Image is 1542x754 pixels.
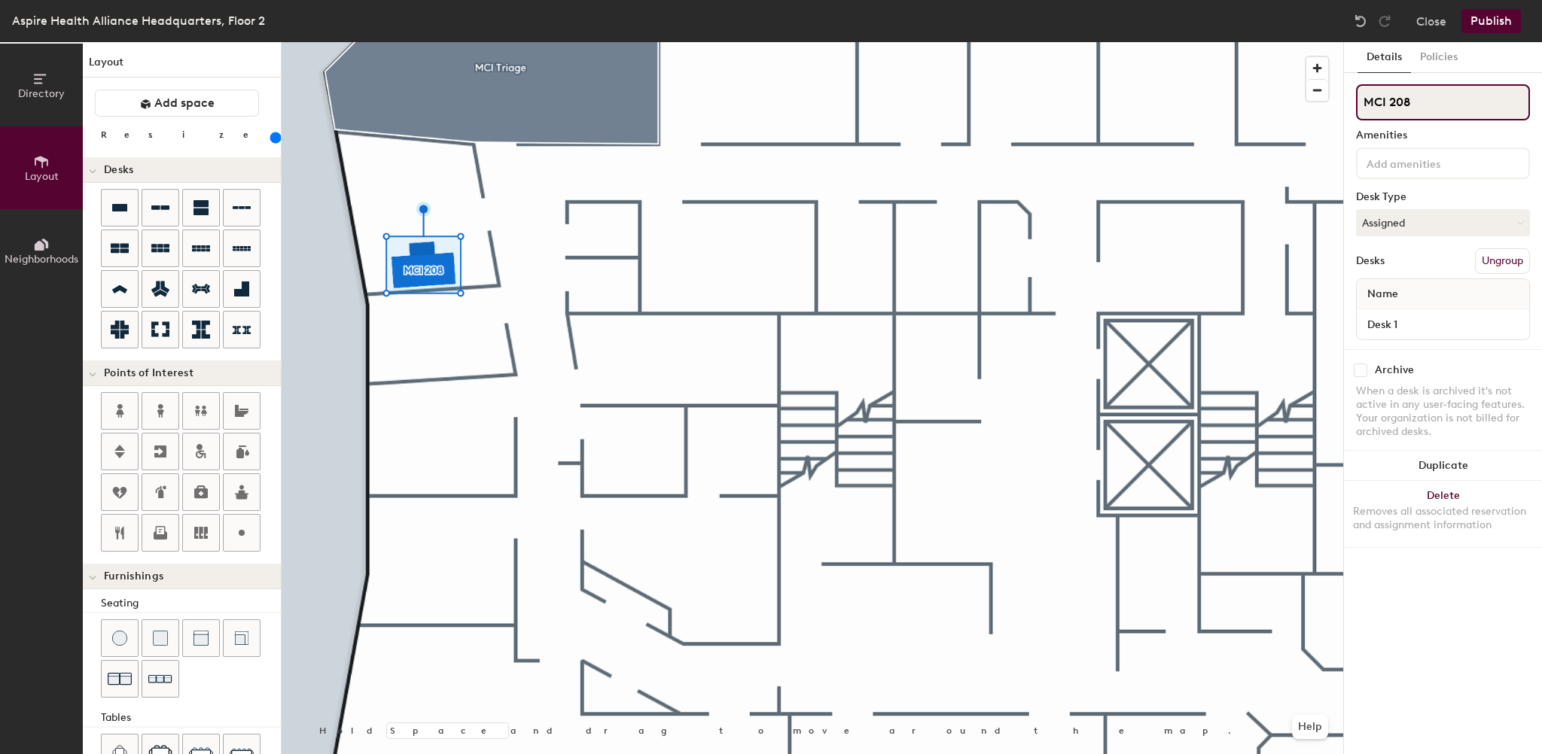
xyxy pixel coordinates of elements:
[18,87,65,100] span: Directory
[1360,281,1406,308] span: Name
[25,170,59,183] span: Layout
[1356,191,1530,203] div: Desk Type
[153,631,168,646] img: Cushion
[104,164,133,176] span: Desks
[108,667,132,691] img: Couch (x2)
[194,631,209,646] img: Couch (middle)
[1344,451,1542,481] button: Duplicate
[1461,9,1521,33] button: Publish
[12,11,265,30] div: Aspire Health Alliance Headquarters, Floor 2
[1356,129,1530,141] div: Amenities
[1356,209,1530,236] button: Assigned
[182,619,220,657] button: Couch (middle)
[83,54,281,78] h1: Layout
[142,619,179,657] button: Cushion
[104,367,194,379] span: Points of Interest
[101,660,139,698] button: Couch (x2)
[1344,481,1542,547] button: DeleteRemoves all associated reservation and assignment information
[1360,314,1526,335] input: Unnamed desk
[104,570,163,582] span: Furnishings
[101,619,139,657] button: Stool
[1353,505,1533,532] div: Removes all associated reservation and assignment information
[1411,42,1467,73] button: Policies
[1358,42,1411,73] button: Details
[154,96,215,111] span: Add space
[1356,385,1530,439] div: When a desk is archived it's not active in any user-facing features. Your organization is not bil...
[1416,9,1446,33] button: Close
[1292,715,1328,739] button: Help
[5,253,78,266] span: Neighborhoods
[1353,14,1368,29] img: Undo
[101,710,281,726] div: Tables
[1356,255,1385,267] div: Desks
[148,667,172,691] img: Couch (x3)
[1377,14,1392,29] img: Redo
[101,129,267,141] div: Resize
[112,631,127,646] img: Stool
[95,90,259,117] button: Add space
[1475,248,1530,274] button: Ungroup
[234,631,249,646] img: Couch (corner)
[1375,364,1414,376] div: Archive
[1364,154,1499,172] input: Add amenities
[101,595,281,612] div: Seating
[223,619,261,657] button: Couch (corner)
[142,660,179,698] button: Couch (x3)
